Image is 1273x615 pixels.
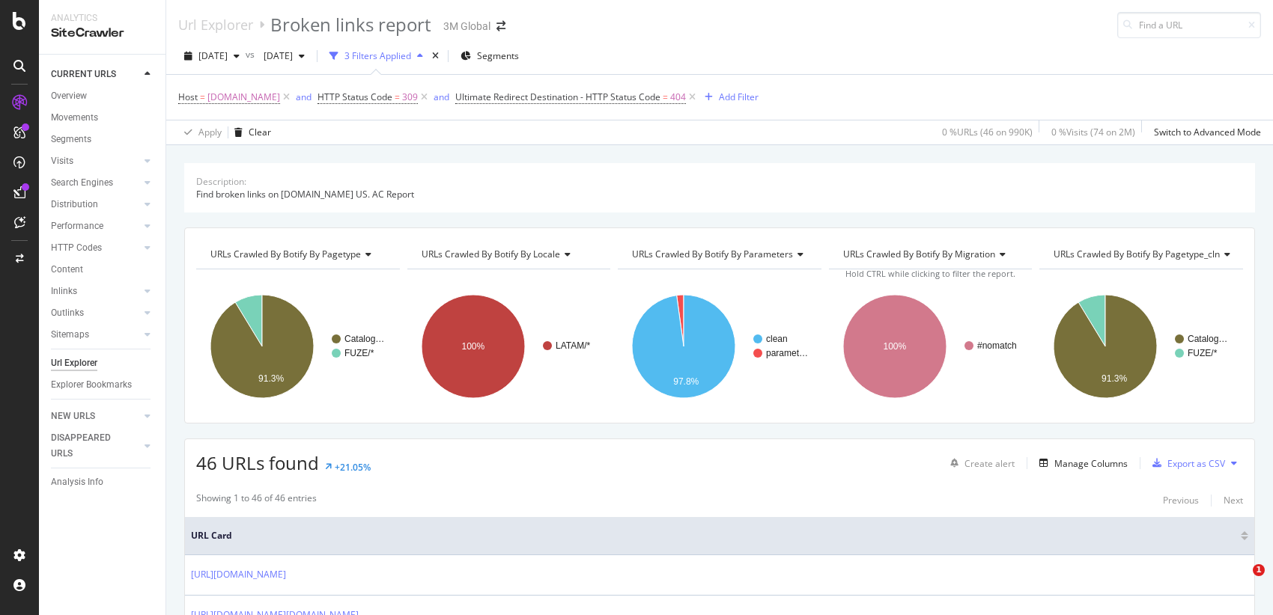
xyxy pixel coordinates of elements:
iframe: Intercom live chat [1222,564,1258,600]
button: [DATE] [178,44,246,68]
h4: URLs Crawled By Botify By locale [419,242,598,266]
span: URLs Crawled By Botify By locale [422,248,560,260]
button: Export as CSV [1146,451,1225,475]
a: Distribution [51,197,140,212]
div: +21.05% [335,461,371,474]
span: vs [246,48,258,61]
text: FUZE/* [1188,348,1218,358]
div: Explorer Bookmarks [51,377,132,393]
a: Analysis Info [51,474,155,490]
a: DISAPPEARED URLS [51,430,140,462]
button: Next [1224,492,1243,510]
a: Visits [51,153,140,169]
a: Movements [51,110,155,126]
div: times [429,49,442,64]
div: Broken links report [270,12,431,37]
button: Manage Columns [1033,454,1128,472]
button: [DATE] [258,44,311,68]
div: DISAPPEARED URLS [51,430,127,462]
a: Explorer Bookmarks [51,377,155,393]
a: Search Engines [51,175,140,191]
div: Movements [51,110,98,126]
a: Content [51,262,155,278]
text: 100% [461,341,484,352]
span: 2025 Sep. 14th [198,49,228,62]
div: Analytics [51,12,154,25]
span: URLs Crawled By Botify By pagetype_cln [1054,248,1220,260]
div: Outlinks [51,305,84,321]
div: Search Engines [51,175,113,191]
span: Segments [477,49,519,62]
a: NEW URLS [51,409,140,424]
svg: A chart. [618,281,818,411]
div: Performance [51,218,103,234]
button: Previous [1163,492,1199,510]
span: 309 [402,87,418,108]
button: Add Filter [699,88,759,106]
h4: URLs Crawled By Botify By parameters [629,242,815,266]
a: Url Explorer [178,16,253,33]
div: A chart. [1039,281,1240,411]
button: Create alert [944,451,1015,475]
div: Analysis Info [51,474,103,490]
text: FUZE/* [344,348,374,358]
span: URLs Crawled By Botify By parameters [632,248,793,260]
text: paramet… [766,348,808,358]
div: Inlinks [51,284,77,299]
span: 46 URLs found [196,450,319,475]
button: Segments [455,44,525,68]
span: Host [178,91,198,103]
span: URL Card [191,529,1237,542]
a: Outlinks [51,305,140,321]
span: = [663,91,668,103]
div: Description: [196,175,246,188]
text: LATAM/* [556,340,591,351]
div: Distribution [51,197,98,212]
text: 91.3% [258,374,284,385]
a: Segments [51,132,155,147]
a: Performance [51,218,140,234]
div: Visits [51,153,73,169]
div: NEW URLS [51,409,95,424]
div: Find broken links on [DOMAIN_NAME] US. AC Report [196,188,1243,201]
span: URLs Crawled By Botify By migration [843,248,995,260]
span: 1 [1253,564,1265,576]
div: Clear [249,126,271,138]
div: Export as CSV [1167,457,1225,470]
h4: URLs Crawled By Botify By pagetype_cln [1051,242,1242,266]
span: = [200,91,205,103]
span: [DOMAIN_NAME] [207,87,280,108]
div: A chart. [829,281,1030,411]
text: 100% [883,341,906,352]
button: and [434,90,449,104]
a: HTTP Codes [51,240,140,256]
div: 3M Global [443,19,490,34]
div: Content [51,262,83,278]
span: 404 [670,87,686,108]
span: HTTP Status Code [318,91,392,103]
span: Hold CTRL while clicking to filter the report. [845,268,1015,279]
div: Next [1224,494,1243,507]
button: 3 Filters Applied [323,44,429,68]
h4: URLs Crawled By Botify By migration [840,242,1019,266]
span: = [395,91,400,103]
div: 0 % URLs ( 46 on 990K ) [942,126,1033,138]
button: Apply [178,120,222,144]
a: Url Explorer [51,355,155,371]
div: Sitemaps [51,327,89,343]
a: Sitemaps [51,327,140,343]
div: Previous [1163,494,1199,507]
div: CURRENT URLS [51,67,116,82]
span: URLs Crawled By Botify By pagetype [210,248,361,260]
svg: A chart. [196,281,397,411]
div: Apply [198,126,222,138]
div: Url Explorer [51,355,97,371]
div: 3 Filters Applied [344,49,411,62]
div: Overview [51,88,87,104]
svg: A chart. [407,281,608,411]
div: Manage Columns [1054,457,1128,470]
div: Showing 1 to 46 of 46 entries [196,492,317,510]
div: Switch to Advanced Mode [1154,126,1261,138]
